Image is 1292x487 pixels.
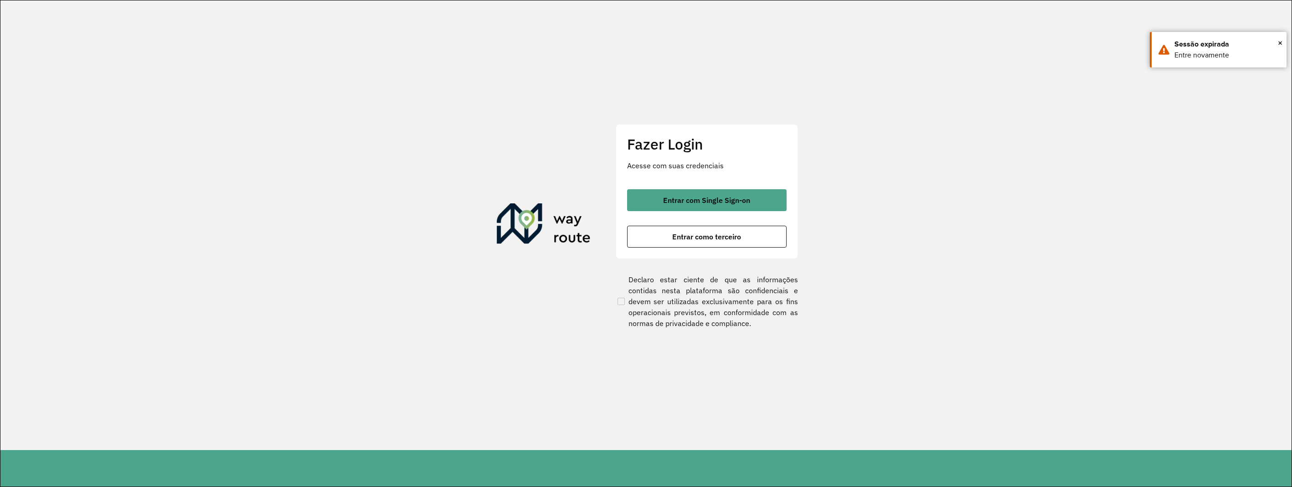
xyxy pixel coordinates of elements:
div: Entre novamente [1174,50,1280,61]
button: Close [1278,36,1282,50]
label: Declaro estar ciente de que as informações contidas nesta plataforma são confidenciais e devem se... [616,274,798,329]
button: button [627,189,787,211]
span: Entrar com Single Sign-on [663,197,750,204]
button: button [627,226,787,248]
span: Entrar como terceiro [672,233,741,240]
div: Sessão expirada [1174,39,1280,50]
h2: Fazer Login [627,135,787,153]
img: Roteirizador AmbevTech [497,203,591,247]
p: Acesse com suas credenciais [627,160,787,171]
span: × [1278,36,1282,50]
